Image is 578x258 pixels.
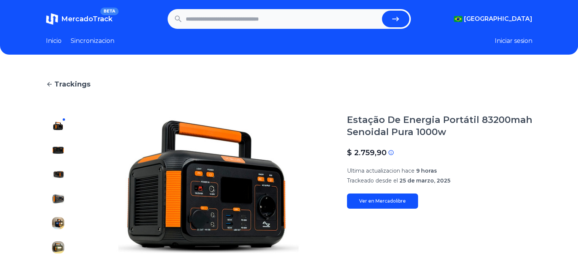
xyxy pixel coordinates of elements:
[347,193,418,209] a: Ver en Mercadolibre
[347,177,398,184] span: Trackeado desde el
[347,114,532,138] h1: Estação De Energia Portátil 83200mah Senoidal Pura 1000w
[61,15,112,23] span: MercadoTrack
[52,193,64,205] img: Estação De Energia Portátil 83200mah Senoidal Pura 1000w
[52,168,64,181] img: Estação De Energia Portátil 83200mah Senoidal Pura 1000w
[347,167,415,174] span: Ultima actualizacion hace
[46,13,112,25] a: MercadoTrackBETA
[416,167,437,174] span: 9 horas
[52,241,64,253] img: Estação De Energia Portátil 83200mah Senoidal Pura 1000w
[71,36,114,46] a: Sincronizacion
[52,120,64,132] img: Estação De Energia Portátil 83200mah Senoidal Pura 1000w
[100,8,118,15] span: BETA
[495,36,532,46] button: Iniciar sesion
[46,13,58,25] img: MercadoTrack
[464,14,532,24] span: [GEOGRAPHIC_DATA]
[399,177,450,184] span: 25 de marzo, 2025
[46,79,532,90] a: Trackings
[454,16,462,22] img: Brasil
[347,147,386,158] p: $ 2.759,90
[52,144,64,156] img: Estação De Energia Portátil 83200mah Senoidal Pura 1000w
[46,36,62,46] a: Inicio
[52,217,64,229] img: Estação De Energia Portátil 83200mah Senoidal Pura 1000w
[54,79,90,90] span: Trackings
[454,14,532,24] button: [GEOGRAPHIC_DATA]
